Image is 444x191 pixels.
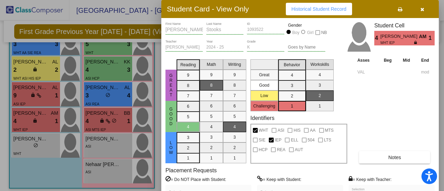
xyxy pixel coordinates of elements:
[275,136,281,144] span: IEP
[295,146,303,154] span: AUT
[321,28,327,37] span: NB
[378,57,397,64] th: Beg
[388,155,401,160] span: Notes
[419,33,429,40] span: AM
[356,57,378,64] th: Asses
[380,33,419,40] span: [PERSON_NAME]
[325,126,334,134] span: MTS
[357,67,376,77] input: assessment
[259,126,268,134] span: WHT
[168,140,174,155] span: Low
[165,167,217,174] label: Placement Requests
[168,107,174,126] span: Good
[250,115,274,121] label: Identifiers
[374,22,435,29] h3: Student Cell
[247,45,284,50] input: grade
[259,136,265,144] span: SIE
[168,73,174,97] span: Great
[167,5,249,13] h3: Student Card - View Only
[380,40,414,45] span: WHT IEP
[259,146,267,154] span: HCP
[349,176,392,183] label: = Keep with Teacher:
[292,29,300,36] div: Boy
[416,57,435,64] th: End
[291,6,347,12] span: Historical Student Record
[397,57,416,64] th: Mid
[288,22,325,28] mat-label: Gender
[165,45,203,50] input: teacher
[277,126,284,134] span: ASI
[429,34,435,42] span: 1
[247,27,284,32] input: Enter ID
[308,136,315,144] span: 504
[307,29,314,36] div: Girl
[324,136,331,144] span: LTS
[277,146,285,154] span: REA
[359,151,430,164] button: Notes
[165,176,226,183] label: = Do NOT Place with Student:
[286,3,352,15] button: Historical Student Record
[206,45,244,50] input: year
[288,45,325,50] input: goes by name
[293,126,300,134] span: HIS
[291,136,298,144] span: ELL
[374,34,380,42] span: 4
[257,176,301,183] label: = Keep with Student:
[310,126,315,134] span: AA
